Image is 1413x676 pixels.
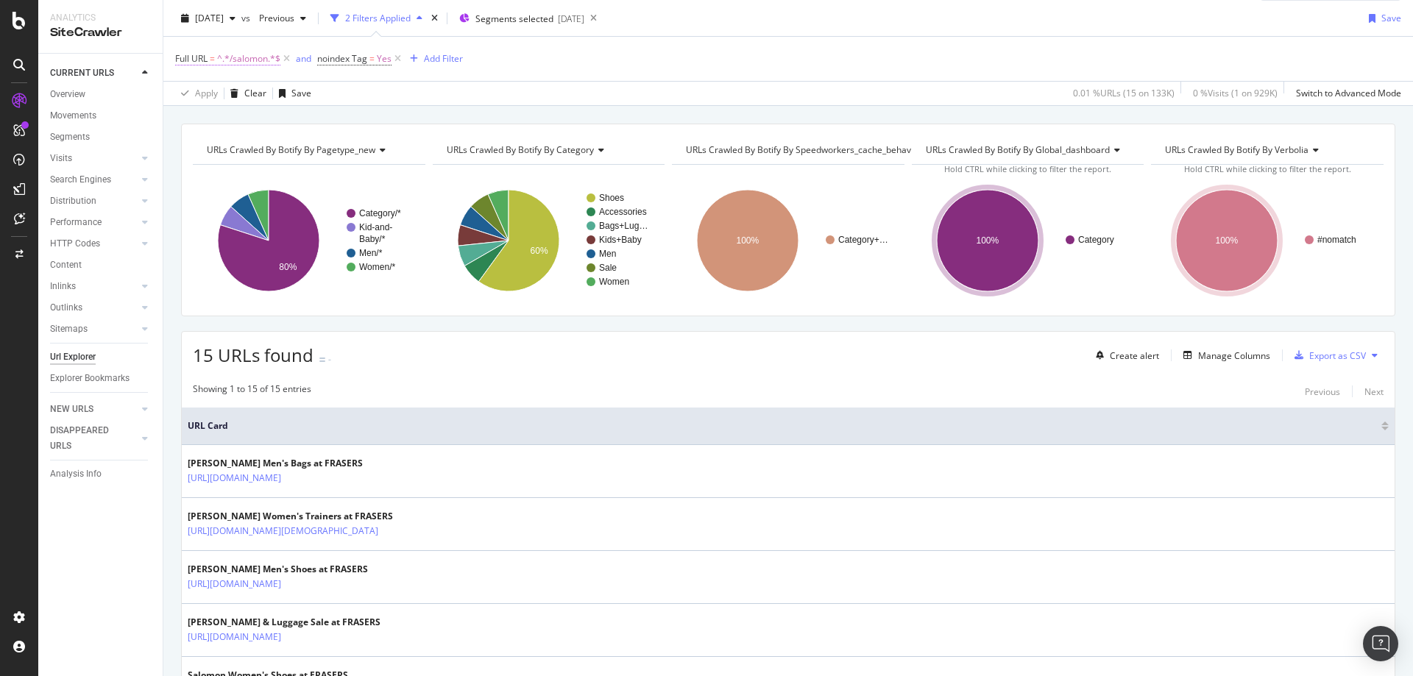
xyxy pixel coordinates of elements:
div: Url Explorer [50,349,96,365]
h4: URLs Crawled By Botify By speedworkers_cache_behaviors [683,138,949,162]
div: A chart. [1151,177,1381,305]
span: ^.*/salomon.*$ [217,49,280,69]
text: 100% [976,235,999,246]
a: Analysis Info [50,466,152,482]
div: Movements [50,108,96,124]
div: Manage Columns [1198,349,1270,362]
button: Save [1363,7,1401,30]
button: Create alert [1090,344,1159,367]
text: Category+… [838,235,888,245]
a: [URL][DOMAIN_NAME] [188,630,281,644]
a: [URL][DOMAIN_NAME][DEMOGRAPHIC_DATA] [188,524,378,538]
span: Yes [377,49,392,69]
div: Clear [244,87,266,99]
div: [DATE] [558,13,584,25]
a: HTTP Codes [50,236,138,252]
div: Save [1381,12,1401,24]
a: Segments [50,129,152,145]
a: Performance [50,215,138,230]
div: Overview [50,87,85,102]
button: Previous [1305,383,1340,400]
div: Next [1364,385,1384,398]
text: 60% [530,246,548,256]
div: Save [291,87,311,99]
span: Segments selected [475,13,553,25]
div: Create alert [1110,349,1159,362]
button: Add Filter [404,50,463,68]
div: Sitemaps [50,321,88,337]
div: HTTP Codes [50,236,100,252]
a: [URL][DOMAIN_NAME] [188,471,281,485]
span: Hold CTRL while clicking to filter the report. [944,163,1111,174]
text: 100% [737,235,759,246]
div: Outlinks [50,300,82,316]
button: Apply [175,82,218,105]
a: [URL][DOMAIN_NAME] [188,577,281,591]
div: Switch to Advanced Mode [1296,87,1401,99]
div: Distribution [50,193,96,209]
a: Inlinks [50,279,138,294]
div: [PERSON_NAME] & Luggage Sale at FRASERS [188,616,380,629]
div: CURRENT URLS [50,65,114,81]
button: Manage Columns [1177,346,1270,364]
div: Performance [50,215,102,230]
div: - [328,353,331,366]
div: 2 Filters Applied [345,12,411,24]
div: Analytics [50,12,151,24]
div: Explorer Bookmarks [50,371,130,386]
a: DISAPPEARED URLS [50,423,138,454]
div: Previous [1305,385,1340,398]
text: Women/* [359,262,395,272]
span: = [369,52,375,65]
text: Accessories [599,207,647,217]
div: Export as CSV [1309,349,1366,362]
text: #nomatch [1317,235,1356,245]
div: Search Engines [50,172,111,188]
text: Women [599,277,629,287]
div: Content [50,257,82,273]
text: 100% [1216,235,1239,246]
div: 0 % Visits ( 1 on 929K ) [1193,87,1278,99]
a: CURRENT URLS [50,65,138,81]
span: 15 URLs found [193,343,314,367]
span: noindex Tag [317,52,367,65]
button: Next [1364,383,1384,400]
button: Save [273,82,311,105]
button: Export as CSV [1289,344,1366,367]
div: Inlinks [50,279,76,294]
button: Previous [253,7,312,30]
text: Baby/* [359,234,386,244]
span: URLs Crawled By Botify By category [447,143,594,156]
text: Shoes [599,193,624,203]
svg: A chart. [672,177,902,305]
text: Category [1078,235,1114,245]
div: Add Filter [424,52,463,65]
span: URL Card [188,419,1378,433]
img: Equal [319,357,325,362]
a: Explorer Bookmarks [50,371,152,386]
span: Previous [253,12,294,24]
div: Visits [50,151,72,166]
span: URLs Crawled By Botify By pagetype_new [207,143,375,156]
text: Category/* [359,208,401,218]
button: Segments selected[DATE] [453,7,584,30]
span: = [210,52,215,65]
div: DISAPPEARED URLS [50,423,124,454]
h4: URLs Crawled By Botify By pagetype_new [204,138,412,162]
span: URLs Crawled By Botify By verbolia [1165,143,1308,156]
div: Showing 1 to 15 of 15 entries [193,383,311,400]
a: Content [50,257,152,273]
button: 2 Filters Applied [325,7,428,30]
span: 2025 Aug. 13th [195,12,224,24]
a: Movements [50,108,152,124]
h4: URLs Crawled By Botify By category [444,138,652,162]
div: 0.01 % URLs ( 15 on 133K ) [1073,87,1175,99]
a: Overview [50,87,152,102]
div: [PERSON_NAME] Men's Shoes at FRASERS [188,563,368,576]
button: Clear [224,82,266,105]
div: [PERSON_NAME] Men's Bags at FRASERS [188,457,363,470]
span: Hold CTRL while clicking to filter the report. [1184,163,1351,174]
h4: URLs Crawled By Botify By global_dashboard [923,138,1132,162]
h4: URLs Crawled By Botify By verbolia [1162,138,1370,162]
